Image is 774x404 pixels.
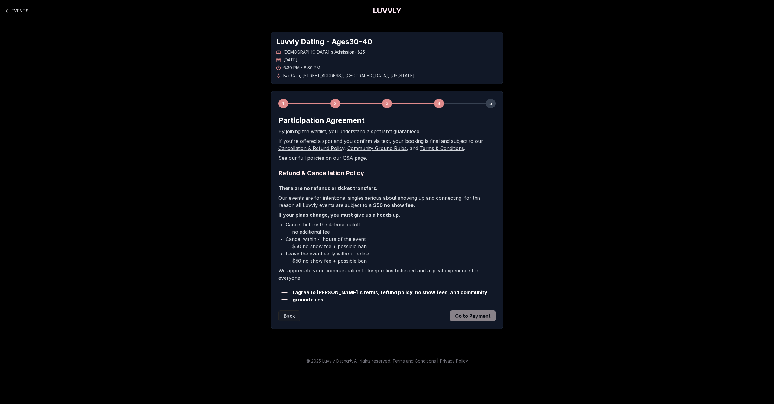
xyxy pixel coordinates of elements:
a: Privacy Policy [440,358,468,363]
a: LUVVLY [373,6,401,16]
div: 3 [382,99,392,108]
div: 1 [278,99,288,108]
a: Back to events [5,5,28,17]
b: $50 no show fee [373,202,414,208]
p: There are no refunds or ticket transfers. [278,185,496,192]
div: 2 [330,99,340,108]
p: By joining the waitlist, you understand a spot isn't guaranteed. [278,128,496,135]
p: If your plans change, you must give us a heads up. [278,211,496,218]
h1: Luvvly Dating - Ages 30 - 40 [276,37,498,47]
div: 5 [486,99,496,108]
li: Leave the event early without notice → $50 no show fee + possible ban [286,250,496,264]
span: Bar Cala , [STREET_ADDRESS] , [GEOGRAPHIC_DATA] , [US_STATE] [283,73,415,79]
h2: Refund & Cancellation Policy [278,169,496,177]
a: Terms and Conditions [392,358,436,363]
span: [DATE] [283,57,298,63]
span: I agree to [PERSON_NAME]'s terms, refund policy, no show fees, and community ground rules. [293,289,496,303]
a: Terms & Conditions [420,145,464,151]
span: | [437,358,439,363]
div: 4 [434,99,444,108]
a: page [355,155,366,161]
li: Cancel within 4 hours of the event → $50 no show fee + possible ban [286,235,496,250]
a: Cancellation & Refund Policy [278,145,344,151]
a: Community Ground Rules [347,145,407,151]
p: If you're offered a spot and you confirm via text, your booking is final and subject to our , , a... [278,137,496,152]
span: 6:30 PM - 8:30 PM [283,65,320,71]
li: Cancel before the 4-hour cutoff → no additional fee [286,221,496,235]
p: See our full policies on our Q&A . [278,154,496,162]
h2: Participation Agreement [278,116,496,125]
span: [DEMOGRAPHIC_DATA]'s Admission - $25 [283,49,365,55]
p: We appreciate your communication to keep ratios balanced and a great experience for everyone. [278,267,496,281]
p: Our events are for intentional singles serious about showing up and connecting, for this reason a... [278,194,496,209]
button: Back [278,310,300,321]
